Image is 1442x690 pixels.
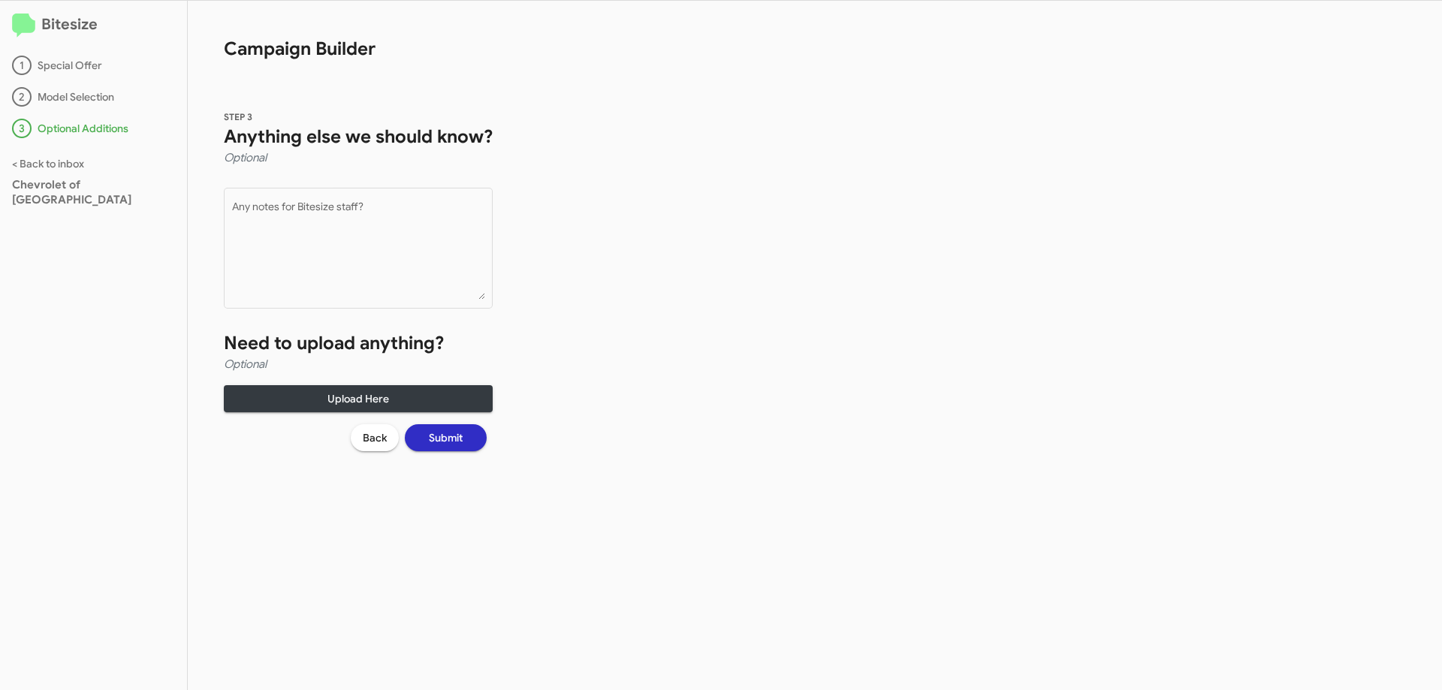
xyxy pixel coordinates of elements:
span: Upload Here [236,385,481,412]
span: STEP 3 [224,111,252,122]
span: Submit [429,424,463,451]
div: Special Offer [12,56,175,75]
h2: Bitesize [12,13,175,38]
h1: Need to upload anything? [224,331,493,355]
div: Chevrolet of [GEOGRAPHIC_DATA] [12,177,175,207]
h4: Optional [224,355,493,373]
span: Back [363,424,387,451]
div: 2 [12,87,32,107]
h1: Campaign Builder [188,1,529,61]
img: logo-minimal.svg [12,14,35,38]
div: 3 [12,119,32,138]
a: < Back to inbox [12,157,84,170]
button: Upload Here [224,385,493,412]
button: Submit [405,424,487,451]
h4: Optional [224,149,493,167]
div: Optional Additions [12,119,175,138]
h1: Anything else we should know? [224,125,493,149]
div: Model Selection [12,87,175,107]
button: Back [351,424,399,451]
div: 1 [12,56,32,75]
